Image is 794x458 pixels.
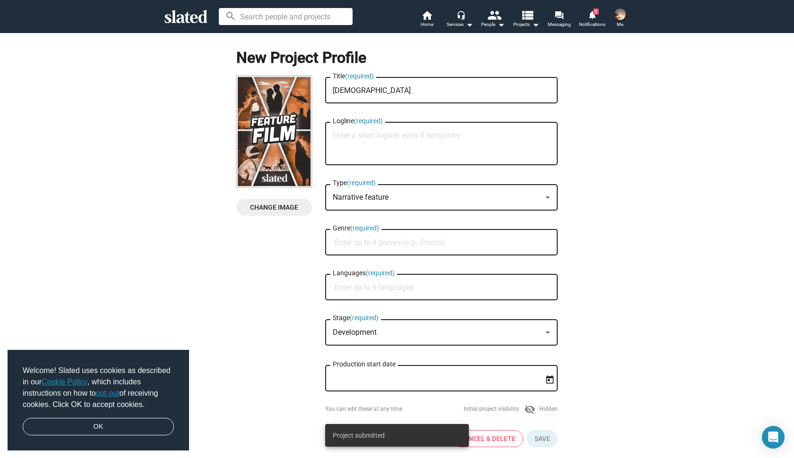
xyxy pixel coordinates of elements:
[543,9,576,30] a: Messaging
[609,7,631,31] button: Marine ArabajyanMe
[520,8,534,22] mat-icon: view_list
[325,406,402,413] div: You can edit these at any time
[576,9,609,30] a: 1Notifications
[23,365,174,410] span: Welcome! Slated uses cookies as described in our , which includes instructions on how to of recei...
[447,19,473,30] div: Services
[335,238,552,247] input: Enter up to 4 genres (e.g., Drama)
[542,371,558,388] button: Open calendar
[452,430,523,447] button: Cancel & Delete
[443,9,476,30] button: Services
[530,19,541,30] mat-icon: arrow_drop_down
[460,431,516,447] span: Cancel & Delete
[762,426,785,449] div: Open Intercom Messenger
[333,328,377,337] mat-select-trigger: Development
[457,10,465,19] mat-icon: headset_mic
[513,19,539,30] span: Projects
[464,404,558,415] div: Initial project visibility: Hidden
[421,9,432,21] mat-icon: home
[617,19,623,30] span: Me
[524,404,535,415] mat-icon: visibility_off
[554,10,563,19] mat-icon: forum
[464,19,475,30] mat-icon: arrow_drop_down
[481,19,505,30] div: People
[421,19,433,30] span: Home
[333,193,388,202] span: Narrative feature
[236,48,557,68] h1: New Project Profile
[219,8,353,25] input: Search people and projects
[614,8,626,20] img: Marine Arabajyan
[593,8,599,15] span: 1
[333,431,385,440] span: Project submitted
[579,19,605,30] span: Notifications
[476,9,509,30] button: People
[509,9,543,30] button: Projects
[495,19,507,30] mat-icon: arrow_drop_down
[96,389,120,397] a: opt-out
[42,378,87,386] a: Cookie Policy
[244,199,304,216] span: Change Image
[236,199,312,216] button: Change Image
[8,350,189,451] div: cookieconsent
[23,418,174,436] a: dismiss cookie message
[548,19,571,30] span: Messaging
[335,283,552,292] input: Enter up to 6 languages
[587,10,596,19] mat-icon: notifications
[410,9,443,30] a: Home
[487,8,501,22] mat-icon: people
[236,76,312,187] img: BIBLE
